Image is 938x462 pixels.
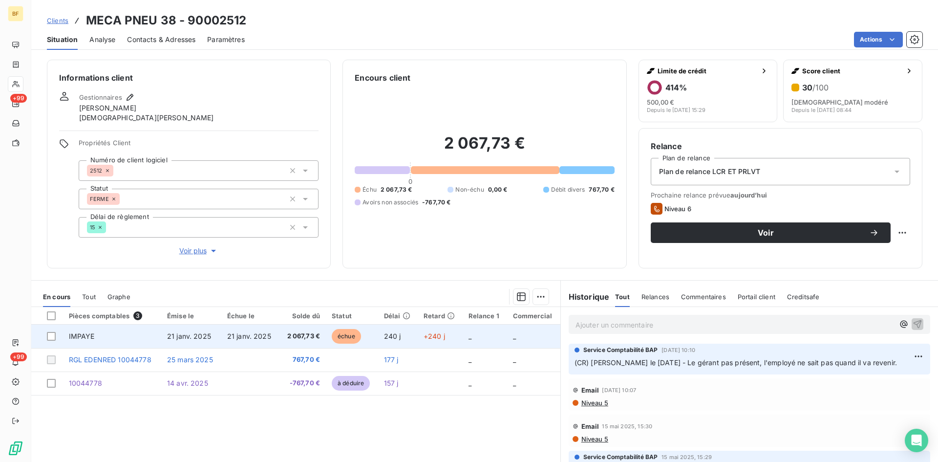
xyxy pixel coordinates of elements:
[469,312,501,320] div: Relance 1
[659,167,760,176] span: Plan de relance LCR ET PRLVT
[82,293,96,301] span: Tout
[47,16,68,25] a: Clients
[641,293,669,301] span: Relances
[285,378,320,388] span: -767,70 €
[381,185,412,194] span: 2 067,73 €
[802,67,901,75] span: Score client
[384,332,401,340] span: 240 j
[602,423,652,429] span: 15 mai 2025, 15:30
[332,376,370,391] span: à déduire
[583,453,658,462] span: Service Comptabilité BAP
[647,98,674,106] span: 500,00 €
[424,332,445,340] span: +240 j
[362,185,377,194] span: Échu
[127,35,195,44] span: Contacts & Adresses
[285,331,320,341] span: 2 067,73 €
[167,312,215,320] div: Émise le
[167,355,213,364] span: 25 mars 2025
[10,352,27,361] span: +99
[738,293,775,301] span: Portail client
[79,139,319,153] span: Propriétés Client
[513,312,554,320] div: Commercial
[551,185,585,194] span: Débit divers
[424,312,457,320] div: Retard
[854,32,903,47] button: Actions
[86,12,246,29] h3: MECA PNEU 38 - 90002512
[332,312,372,320] div: Statut
[580,399,608,407] span: Niveau 5
[179,246,218,256] span: Voir plus
[812,83,829,92] span: /100
[133,311,142,320] span: 3
[167,379,208,387] span: 14 avr. 2025
[581,386,599,394] span: Email
[658,67,757,75] span: Limite de crédit
[106,223,114,232] input: Ajouter une valeur
[332,329,361,344] span: échue
[581,422,599,430] span: Email
[113,166,121,175] input: Ajouter une valeur
[69,379,102,387] span: 10044778
[469,332,471,340] span: _
[90,196,109,202] span: FERME
[90,168,103,174] span: 2512
[602,387,636,393] span: [DATE] 10:07
[513,355,516,364] span: _
[384,312,412,320] div: Délai
[455,185,484,194] span: Non-échu
[783,60,922,122] button: Score client30/100[DEMOGRAPHIC_DATA] modéréDepuis le [DATE] 08:44
[661,347,695,353] span: [DATE] 10:10
[513,379,516,387] span: _
[575,358,897,367] span: (CR) [PERSON_NAME] le [DATE] - Le gérant pas présent, l'employé ne sait pas quand il va revenir.
[422,198,450,207] span: -767,70 €
[79,245,319,256] button: Voir plus
[580,435,608,443] span: Niveau 5
[79,103,136,113] span: [PERSON_NAME]
[69,332,95,340] span: IMPAYE
[79,113,214,123] span: [DEMOGRAPHIC_DATA][PERSON_NAME]
[730,191,767,199] span: aujourd’hui
[662,229,869,237] span: Voir
[651,140,910,152] h6: Relance
[561,291,610,303] h6: Historique
[285,312,320,320] div: Solde dû
[69,355,151,364] span: RGL EDENRED 10044778
[8,440,23,456] img: Logo LeanPay
[469,379,471,387] span: _
[167,332,211,340] span: 21 janv. 2025
[787,293,820,301] span: Creditsafe
[79,93,122,101] span: Gestionnaires
[47,35,78,44] span: Situation
[681,293,726,301] span: Commentaires
[791,107,852,113] span: Depuis le [DATE] 08:44
[120,195,128,203] input: Ajouter une valeur
[227,332,271,340] span: 21 janv. 2025
[802,83,829,92] h6: 30
[43,293,70,301] span: En cours
[651,191,910,199] span: Prochaine relance prévue
[227,312,274,320] div: Échue le
[651,222,891,243] button: Voir
[469,355,471,364] span: _
[639,60,778,122] button: Limite de crédit414%500,00 €Depuis le [DATE] 15:29
[107,293,130,301] span: Graphe
[362,198,418,207] span: Avoirs non associés
[69,311,155,320] div: Pièces comptables
[664,205,691,213] span: Niveau 6
[589,185,614,194] span: 767,70 €
[583,346,658,354] span: Service Comptabilité BAP
[661,454,712,460] span: 15 mai 2025, 15:29
[8,6,23,22] div: BF
[89,35,115,44] span: Analyse
[488,185,508,194] span: 0,00 €
[384,379,399,387] span: 157 j
[355,72,410,84] h6: Encours client
[791,98,888,106] span: [DEMOGRAPHIC_DATA] modéré
[384,355,399,364] span: 177 j
[47,17,68,24] span: Clients
[665,83,687,92] h6: 414 %
[207,35,245,44] span: Paramètres
[513,332,516,340] span: _
[90,224,95,230] span: 15
[408,177,412,185] span: 0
